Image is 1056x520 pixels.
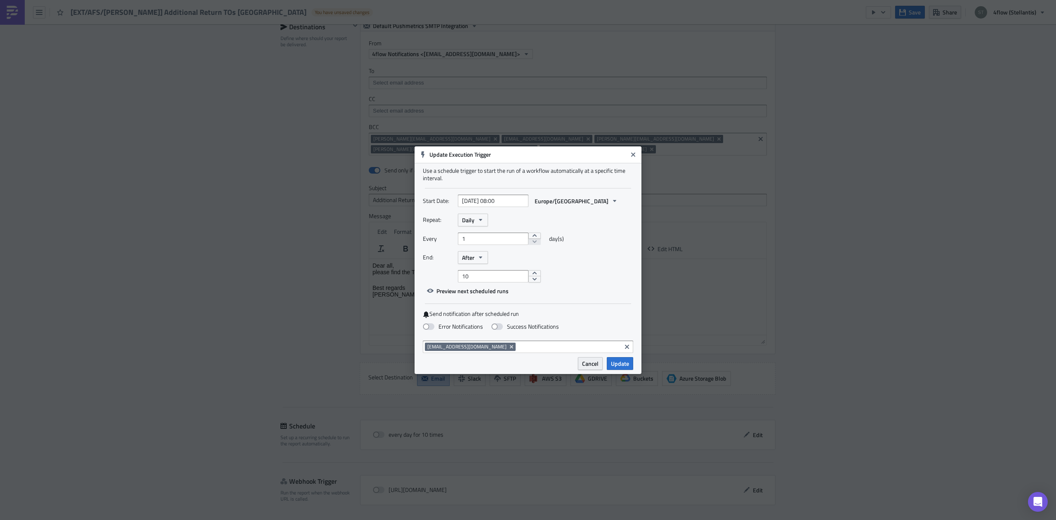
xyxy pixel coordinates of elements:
span: day(s) [549,233,564,245]
button: After [458,251,488,264]
button: decrement [528,276,541,282]
div: Open Intercom Messenger [1028,492,1048,512]
span: After [462,253,474,262]
div: Use a schedule trigger to start the run of a workflow automatically at a specific time interval. [423,167,633,182]
span: Preview next scheduled runs [436,287,509,295]
body: Rich Text Area. Press ALT-0 for help. [3,3,394,39]
button: Remove Tag [508,343,516,351]
span: Cancel [582,359,599,368]
button: Daily [458,214,488,226]
button: Preview next scheduled runs [423,285,513,297]
button: Close [627,148,639,161]
span: [EMAIL_ADDRESS][DOMAIN_NAME] [427,344,507,350]
label: Repeat: [423,214,454,226]
label: Success Notifications [491,323,559,330]
h6: Update Execution Trigger [429,151,627,158]
label: End: [423,251,454,264]
button: increment [528,233,541,239]
label: Every [423,233,454,245]
button: Europe/[GEOGRAPHIC_DATA] [530,195,622,207]
label: Error Notifications [423,323,483,330]
p: Dear all, please find the TOs in the Additional Return Scheduling Pool attached. [3,3,394,16]
label: Start Date: [423,195,454,207]
label: Send notification after scheduled run [423,310,633,318]
span: Daily [462,216,474,224]
button: Clear selected items [622,342,632,352]
p: Best regards [PERSON_NAME] [3,19,394,39]
input: YYYY-MM-DD HH:mm [458,195,528,207]
button: decrement [528,238,541,245]
button: Update [607,357,633,370]
span: Update [611,359,629,368]
button: increment [528,270,541,277]
span: Europe/[GEOGRAPHIC_DATA] [535,197,608,205]
button: Cancel [578,357,603,370]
